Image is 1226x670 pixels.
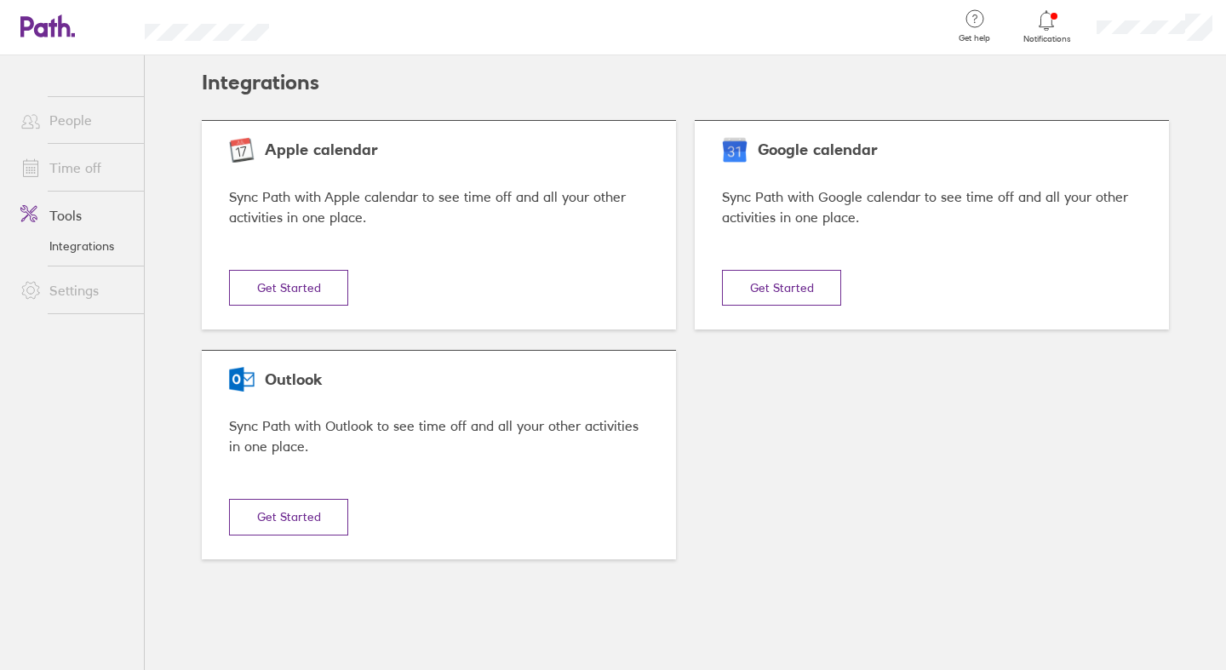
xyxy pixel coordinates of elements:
a: Notifications [1019,9,1074,44]
button: Get Started [229,270,348,306]
button: Get Started [722,270,841,306]
div: Sync Path with Outlook to see time off and all your other activities in one place. [229,415,649,458]
div: Apple calendar [229,141,649,159]
button: Get Started [229,499,348,535]
div: Sync Path with Google calendar to see time off and all your other activities in one place. [722,186,1142,229]
a: Integrations [7,232,144,260]
div: Outlook [229,371,649,389]
a: Tools [7,198,144,232]
a: People [7,103,144,137]
div: Google calendar [722,141,1142,159]
span: Notifications [1019,34,1074,44]
div: Sync Path with Apple calendar to see time off and all your other activities in one place. [229,186,649,229]
a: Time off [7,151,144,185]
h2: Integrations [202,55,319,110]
span: Get help [947,33,1002,43]
a: Settings [7,273,144,307]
